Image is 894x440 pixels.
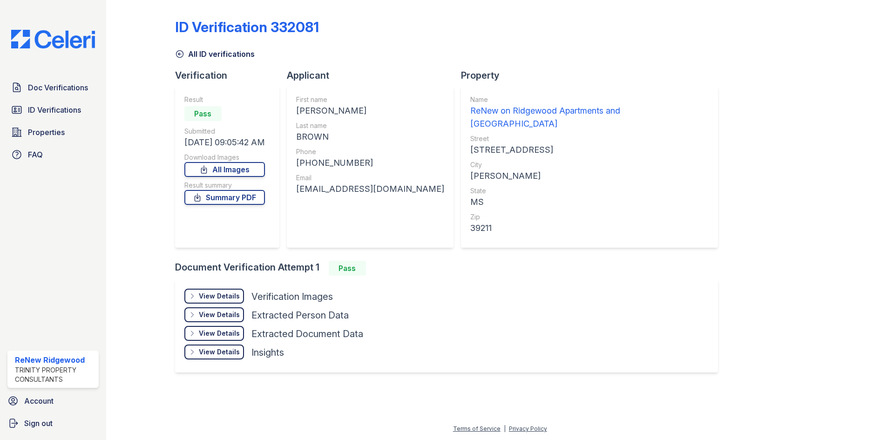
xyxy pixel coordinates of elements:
div: Download Images [184,153,265,162]
span: FAQ [28,149,43,160]
div: City [470,160,709,169]
div: Verification [175,69,287,82]
div: Property [461,69,725,82]
div: Result summary [184,181,265,190]
div: Email [296,173,444,183]
a: FAQ [7,145,99,164]
div: Extracted Document Data [251,327,363,340]
a: All ID verifications [175,48,255,60]
span: ID Verifications [28,104,81,115]
div: View Details [199,291,240,301]
div: Submitted [184,127,265,136]
div: View Details [199,347,240,357]
a: Sign out [4,414,102,433]
div: Verification Images [251,290,333,303]
div: State [470,186,709,196]
div: Trinity Property Consultants [15,366,95,384]
div: ID Verification 332081 [175,19,319,35]
a: Terms of Service [453,425,501,432]
span: Doc Verifications [28,82,88,93]
div: ReNew Ridgewood [15,354,95,366]
div: First name [296,95,444,104]
div: Zip [470,212,709,222]
span: Properties [28,127,65,138]
div: BROWN [296,130,444,143]
a: Account [4,392,102,410]
div: MS [470,196,709,209]
img: CE_Logo_Blue-a8612792a0a2168367f1c8372b55b34899dd931a85d93a1a3d3e32e68fde9ad4.png [4,30,102,48]
div: Pass [184,106,222,121]
div: [PHONE_NUMBER] [296,156,444,169]
div: [DATE] 09:05:42 AM [184,136,265,149]
iframe: chat widget [855,403,885,431]
span: Account [24,395,54,406]
div: [PERSON_NAME] [296,104,444,117]
a: All Images [184,162,265,177]
div: View Details [199,329,240,338]
a: Summary PDF [184,190,265,205]
a: Name ReNew on Ridgewood Apartments and [GEOGRAPHIC_DATA] [470,95,709,130]
div: Applicant [287,69,461,82]
div: Insights [251,346,284,359]
a: ID Verifications [7,101,99,119]
div: Document Verification Attempt 1 [175,261,725,276]
div: | [504,425,506,432]
div: 39211 [470,222,709,235]
div: [EMAIL_ADDRESS][DOMAIN_NAME] [296,183,444,196]
div: Extracted Person Data [251,309,349,322]
div: Pass [329,261,366,276]
div: [STREET_ADDRESS] [470,143,709,156]
div: Street [470,134,709,143]
a: Properties [7,123,99,142]
span: Sign out [24,418,53,429]
div: Result [184,95,265,104]
div: [PERSON_NAME] [470,169,709,183]
div: Last name [296,121,444,130]
div: ReNew on Ridgewood Apartments and [GEOGRAPHIC_DATA] [470,104,709,130]
a: Privacy Policy [509,425,547,432]
a: Doc Verifications [7,78,99,97]
div: View Details [199,310,240,319]
div: Name [470,95,709,104]
div: Phone [296,147,444,156]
